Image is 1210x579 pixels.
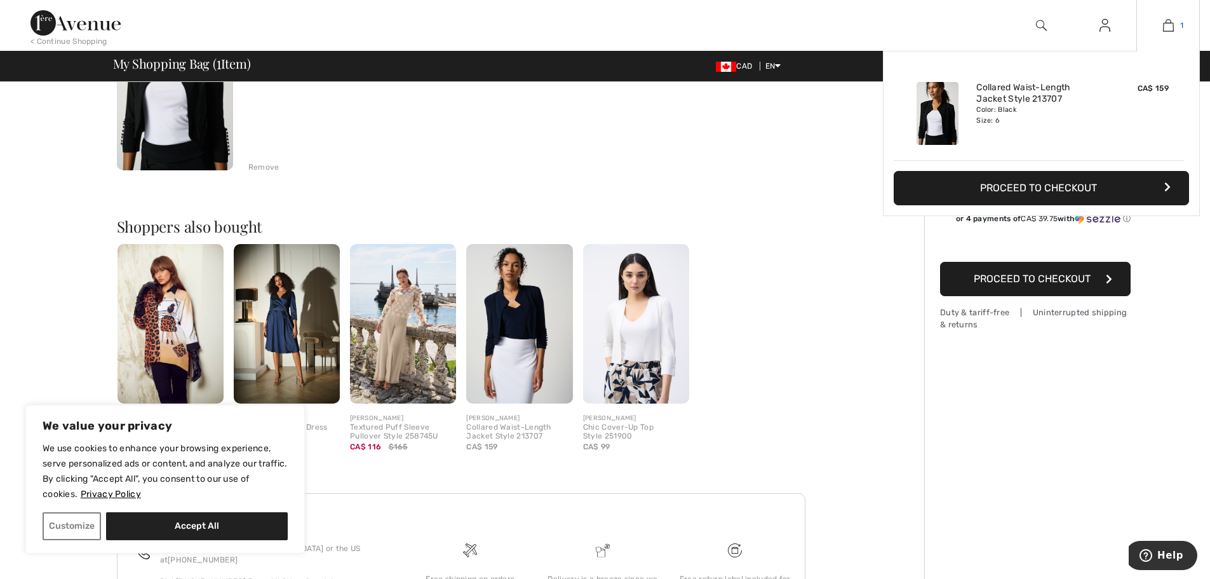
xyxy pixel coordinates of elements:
[118,244,224,404] img: Leopard Button Closure Shirt Style 253771
[917,82,958,145] img: Collared Waist-Length Jacket Style 213707
[43,512,101,540] button: Customize
[728,543,742,557] img: Free shipping on orders over $99
[1180,20,1183,31] span: 1
[350,442,381,451] span: CA$ 116
[765,62,781,71] span: EN
[1036,18,1047,33] img: search the website
[716,62,757,71] span: CAD
[25,405,305,554] div: We value your privacy
[940,306,1131,330] div: Duty & tariff-free | Uninterrupted shipping & returns
[1138,84,1169,93] span: CA$ 159
[466,414,572,423] div: [PERSON_NAME]
[1129,541,1197,573] iframe: Opens a widget where you can find more information
[463,543,477,557] img: Free shipping on orders over $99
[43,441,288,502] p: We use cookies to enhance your browsing experience, serve personalized ads or content, and analyz...
[30,10,121,36] img: 1ère Avenue
[80,488,142,500] a: Privacy Policy
[894,171,1189,205] button: Proceed to Checkout
[976,82,1101,105] a: Collared Waist-Length Jacket Style 213707
[1137,18,1199,33] a: 1
[248,161,279,173] div: Remove
[1089,18,1120,34] a: Sign In
[389,441,408,453] span: $165
[136,510,786,522] h3: Questions or Comments?
[716,62,736,72] img: Canadian Dollar
[466,423,572,441] div: Collared Waist-Length Jacket Style 213707
[466,442,497,451] span: CA$ 159
[350,244,456,404] img: Textured Puff Sleeve Pullover Style 258745U
[234,244,340,404] img: Knee-Length Wrap Dress Style 253777
[106,512,288,540] button: Accept All
[974,273,1091,285] span: Proceed to Checkout
[217,54,221,71] span: 1
[43,418,288,433] p: We value your privacy
[160,543,389,566] p: Call us Toll-Free from [GEOGRAPHIC_DATA] or the US at
[113,57,251,70] span: My Shopping Bag ( Item)
[976,105,1101,125] div: Color: Black Size: 6
[940,262,1131,296] button: Proceed to Checkout
[596,543,610,557] img: Delivery is a breeze since we pay the duties!
[583,414,689,423] div: [PERSON_NAME]
[583,442,610,451] span: CA$ 99
[583,244,689,404] img: Chic Cover-Up Top Style 251900
[350,423,456,441] div: Textured Puff Sleeve Pullover Style 258745U
[117,219,816,234] h2: Shoppers also bought
[168,555,238,564] a: [PHONE_NUMBER]
[466,244,572,404] img: Collared Waist-Length Jacket Style 213707
[1099,18,1110,33] img: My Info
[30,36,107,47] div: < Continue Shopping
[583,423,689,441] div: Chic Cover-Up Top Style 251900
[350,414,456,423] div: [PERSON_NAME]
[1163,18,1174,33] img: My Bag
